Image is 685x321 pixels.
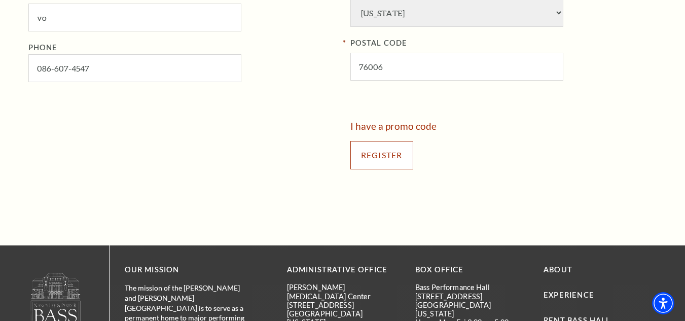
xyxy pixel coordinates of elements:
p: [STREET_ADDRESS] [287,301,400,309]
label: POSTAL CODE [350,37,657,50]
p: [PERSON_NAME][MEDICAL_DATA] Center [287,283,400,301]
p: Administrative Office [287,264,400,276]
a: I have a promo code [350,120,437,132]
p: Bass Performance Hall [415,283,528,292]
p: BOX OFFICE [415,264,528,276]
input: Submit button [350,141,413,169]
a: About [544,265,572,274]
a: Experience [544,291,594,299]
label: Phone [28,43,58,52]
p: [GEOGRAPHIC_DATA][US_STATE] [415,301,528,318]
div: Accessibility Menu [652,292,674,314]
p: [STREET_ADDRESS] [415,292,528,301]
p: OUR MISSION [125,264,251,276]
input: POSTAL CODE [350,53,563,81]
